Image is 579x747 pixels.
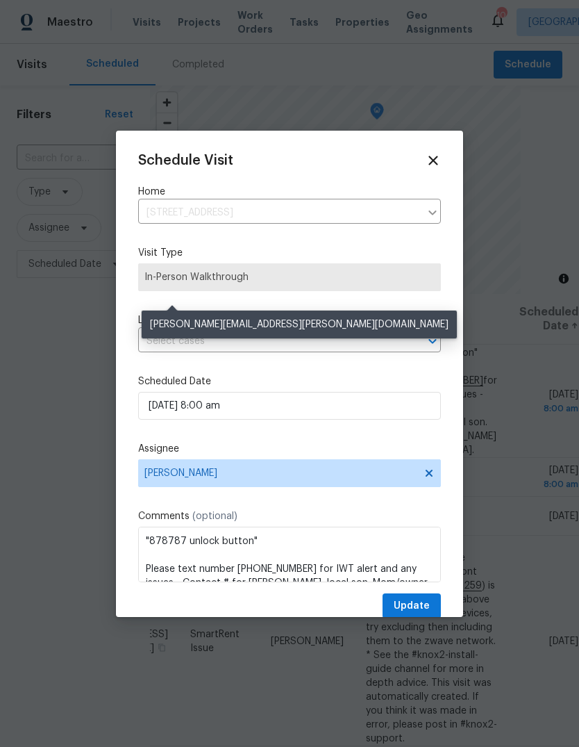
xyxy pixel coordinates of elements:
[138,375,441,388] label: Scheduled Date
[138,331,402,352] input: Select cases
[138,442,441,456] label: Assignee
[138,509,441,523] label: Comments
[142,311,457,338] div: [PERSON_NAME][EMAIL_ADDRESS][PERSON_NAME][DOMAIN_NAME]
[383,593,441,619] button: Update
[192,511,237,521] span: (optional)
[426,153,441,168] span: Close
[138,246,441,260] label: Visit Type
[138,313,198,327] span: Linked Cases
[138,202,420,224] input: Enter in an address
[138,392,441,420] input: M/D/YYYY
[423,331,442,351] button: Open
[394,598,430,615] span: Update
[138,527,441,582] textarea: "878787 unlock button" Please text number [PHONE_NUMBER] for IWT alert and any issues - Contact #...
[138,185,441,199] label: Home
[144,468,417,479] span: [PERSON_NAME]
[144,270,435,284] span: In-Person Walkthrough
[138,154,233,167] span: Schedule Visit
